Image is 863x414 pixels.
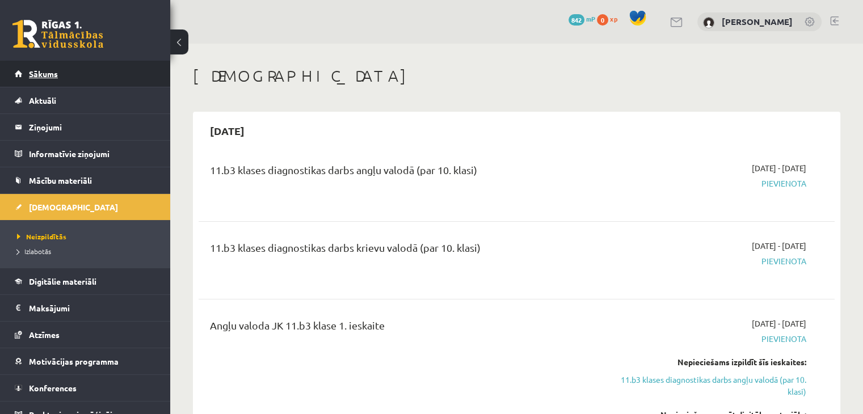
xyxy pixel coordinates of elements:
a: Motivācijas programma [15,348,156,374]
a: 0 xp [597,14,623,23]
span: Pievienota [619,255,806,267]
span: [DATE] - [DATE] [752,162,806,174]
span: [DEMOGRAPHIC_DATA] [29,202,118,212]
a: Ziņojumi [15,114,156,140]
span: Digitālie materiāli [29,276,96,286]
span: xp [610,14,617,23]
h2: [DATE] [199,117,256,144]
span: [DATE] - [DATE] [752,318,806,329]
span: 0 [597,14,608,26]
span: Sākums [29,69,58,79]
span: Pievienota [619,333,806,345]
a: 11.b3 klases diagnostikas darbs angļu valodā (par 10. klasi) [619,374,806,398]
a: Aktuāli [15,87,156,113]
div: Angļu valoda JK 11.b3 klase 1. ieskaite [210,318,602,339]
legend: Informatīvie ziņojumi [29,141,156,167]
span: Atzīmes [29,329,60,340]
a: [DEMOGRAPHIC_DATA] [15,194,156,220]
a: Izlabotās [17,246,159,256]
span: Konferences [29,383,77,393]
span: Izlabotās [17,247,51,256]
a: Mācību materiāli [15,167,156,193]
span: Mācību materiāli [29,175,92,185]
span: Pievienota [619,178,806,189]
div: 11.b3 klases diagnostikas darbs krievu valodā (par 10. klasi) [210,240,602,261]
h1: [DEMOGRAPHIC_DATA] [193,66,840,86]
span: Motivācijas programma [29,356,119,366]
span: [DATE] - [DATE] [752,240,806,252]
a: Digitālie materiāli [15,268,156,294]
span: 842 [569,14,584,26]
a: Rīgas 1. Tālmācības vidusskola [12,20,103,48]
a: 842 mP [569,14,595,23]
img: Rūta Rutka [703,17,714,28]
span: Neizpildītās [17,232,66,241]
span: mP [586,14,595,23]
a: Informatīvie ziņojumi [15,141,156,167]
a: Maksājumi [15,295,156,321]
a: [PERSON_NAME] [722,16,793,27]
div: Nepieciešams izpildīt šīs ieskaites: [619,356,806,368]
a: Neizpildītās [17,231,159,242]
a: Konferences [15,375,156,401]
span: Aktuāli [29,95,56,105]
a: Sākums [15,61,156,87]
div: 11.b3 klases diagnostikas darbs angļu valodā (par 10. klasi) [210,162,602,183]
a: Atzīmes [15,322,156,348]
legend: Maksājumi [29,295,156,321]
legend: Ziņojumi [29,114,156,140]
